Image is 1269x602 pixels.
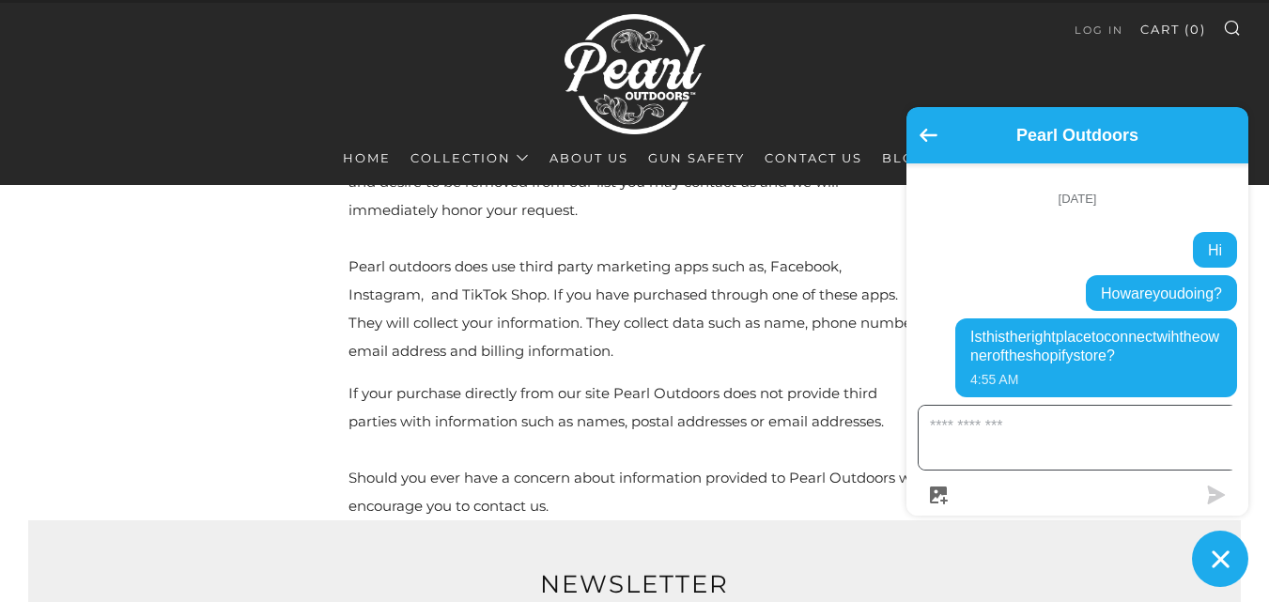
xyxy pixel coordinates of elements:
[1140,14,1206,44] a: Cart (0)
[765,143,862,173] a: Contact Us
[882,143,926,173] a: Blog
[1190,22,1200,37] span: 0
[565,6,705,143] img: Pearl Outdoors | Luxury Leather Pistol Bags & Executive Range Bags
[648,143,745,173] a: Gun Safety
[1075,15,1123,45] a: Log in
[348,379,921,520] p: If your purchase directly from our site Pearl Outdoors does not provide third parties with inform...
[410,143,530,173] a: Collection
[901,107,1254,587] inbox-online-store-chat: Shopify online store chat
[343,143,391,173] a: Home
[348,112,921,365] p: We may occasionally send correspondence to our customers to inform them of changes, specials, new...
[549,143,628,173] a: About Us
